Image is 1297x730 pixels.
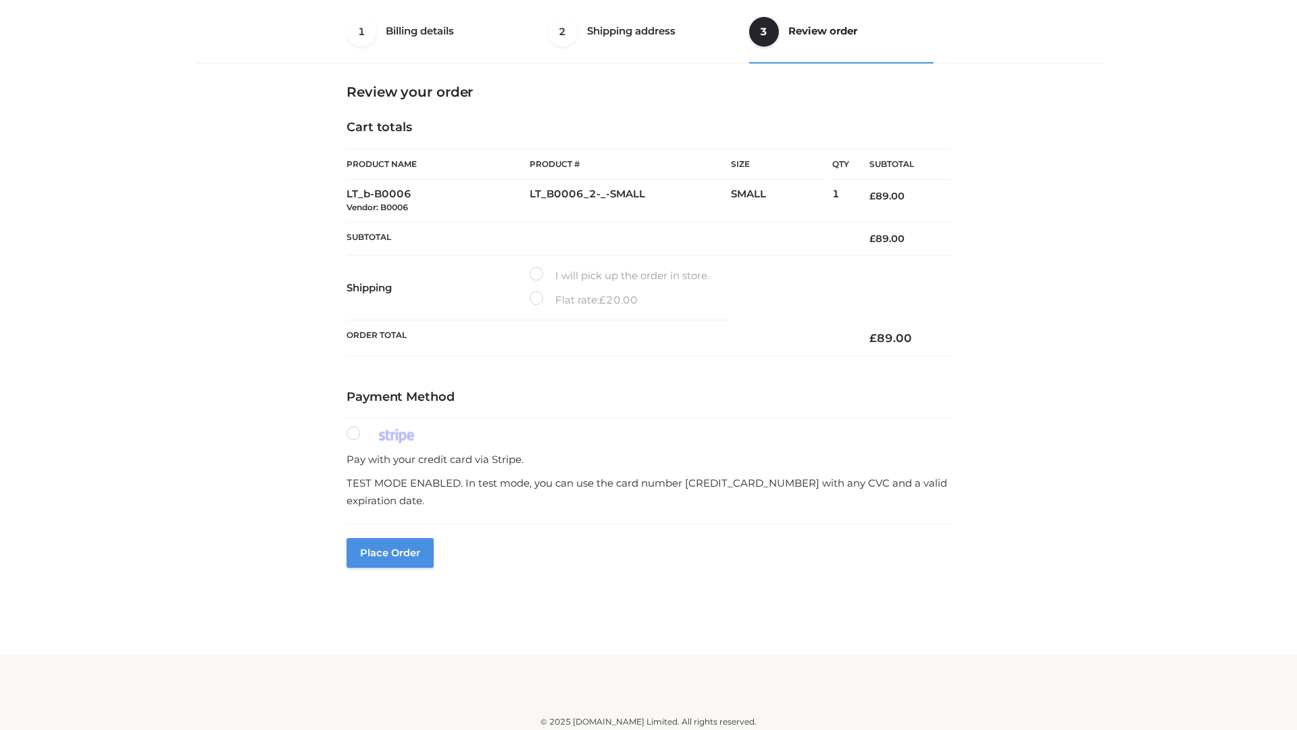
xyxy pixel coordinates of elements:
th: Size [731,149,825,180]
td: 1 [832,180,849,222]
button: Place order [347,538,434,568]
th: Order Total [347,320,849,356]
th: Product # [530,149,731,180]
div: © 2025 [DOMAIN_NAME] Limited. All rights reserved. [201,715,1096,729]
td: LT_b-B0006 [347,180,530,222]
th: Subtotal [849,149,950,180]
p: TEST MODE ENABLED. In test mode, you can use the card number [CREDIT_CARD_NUMBER] with any CVC an... [347,474,950,509]
bdi: 20.00 [599,293,638,306]
th: Product Name [347,149,530,180]
td: LT_B0006_2-_-SMALL [530,180,731,222]
bdi: 89.00 [869,233,905,245]
h3: Review your order [347,84,950,100]
th: Shipping [347,255,530,320]
h4: Payment Method [347,390,950,405]
td: SMALL [731,180,832,222]
th: Subtotal [347,222,849,255]
label: Flat rate: [530,291,638,309]
bdi: 89.00 [869,331,912,345]
span: £ [869,233,875,245]
bdi: 89.00 [869,190,905,202]
span: £ [869,331,877,345]
span: £ [869,190,875,202]
label: I will pick up the order in store. [530,267,709,285]
h4: Cart totals [347,120,950,135]
p: Pay with your credit card via Stripe. [347,451,950,468]
th: Qty [832,149,849,180]
small: Vendor: B0006 [347,202,408,212]
span: £ [599,293,606,306]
